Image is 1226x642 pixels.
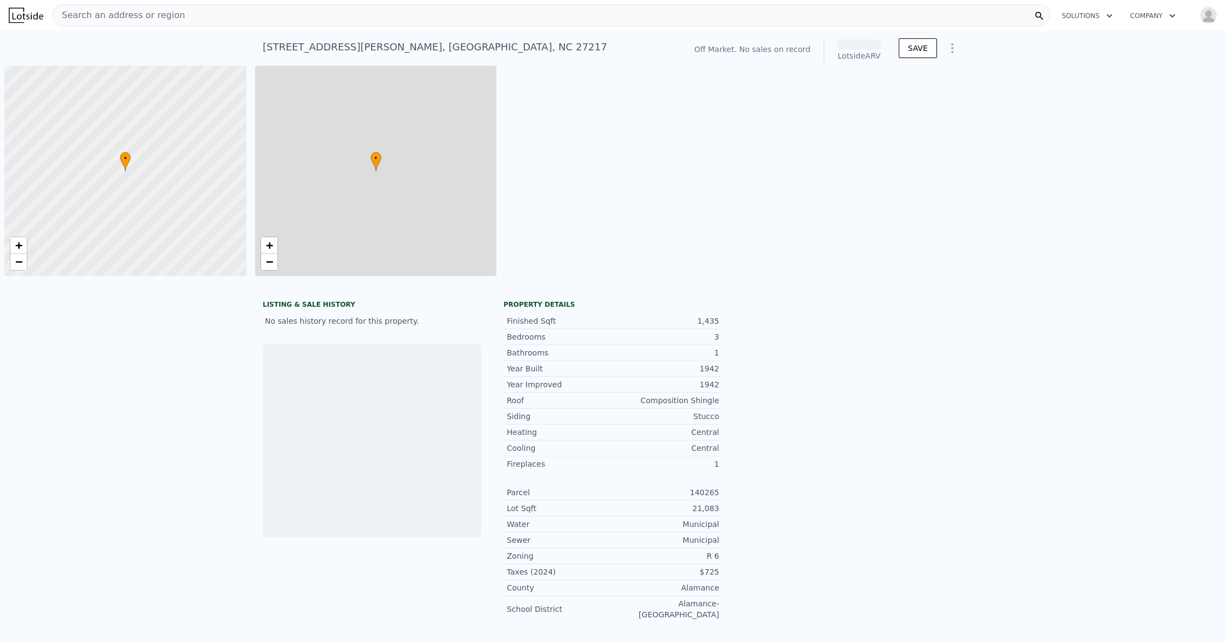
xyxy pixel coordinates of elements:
span: − [15,255,22,268]
button: Solutions [1053,6,1121,26]
div: Water [507,519,613,530]
div: 1942 [613,379,719,390]
div: Sewer [507,535,613,546]
span: + [15,238,22,252]
div: Alamance-[GEOGRAPHIC_DATA] [613,598,719,620]
div: Property details [504,300,722,309]
span: + [265,238,273,252]
div: LISTING & SALE HISTORY [263,300,482,311]
button: Company [1121,6,1184,26]
a: Zoom out [10,254,27,270]
div: Central [613,427,719,438]
div: 1942 [613,363,719,374]
div: Roof [507,395,613,406]
div: Cooling [507,443,613,454]
div: County [507,582,613,593]
div: Year Built [507,363,613,374]
div: Lotside ARV [837,50,881,61]
div: Central [613,443,719,454]
div: Finished Sqft [507,316,613,326]
div: • [120,152,131,171]
span: − [265,255,273,268]
div: School District [507,604,613,615]
div: Municipal [613,519,719,530]
div: 140265 [613,487,719,498]
a: Zoom out [261,254,277,270]
a: Zoom in [261,237,277,254]
div: Bedrooms [507,331,613,342]
div: 3 [613,331,719,342]
div: Off Market. No sales on record [694,44,810,55]
span: • [120,153,131,163]
div: Fireplaces [507,458,613,469]
div: Zoning [507,551,613,561]
a: Zoom in [10,237,27,254]
button: SAVE [899,38,937,58]
span: Search an address or region [53,9,185,22]
div: Alamance [613,582,719,593]
div: Heating [507,427,613,438]
div: Stucco [613,411,719,422]
div: 1 [613,347,719,358]
div: 21,083 [613,503,719,514]
div: Parcel [507,487,613,498]
img: avatar [1200,7,1217,24]
div: • [371,152,381,171]
div: 1,435 [613,316,719,326]
img: Lotside [9,8,43,23]
div: Siding [507,411,613,422]
span: • [371,153,381,163]
div: 1 [613,458,719,469]
div: No sales history record for this property. [263,311,482,331]
img: Lotside [836,599,871,634]
button: Show Options [941,37,963,59]
div: R 6 [613,551,719,561]
div: [STREET_ADDRESS][PERSON_NAME] , [GEOGRAPHIC_DATA] , NC 27217 [263,39,607,55]
div: Composition Shingle [613,395,719,406]
div: Bathrooms [507,347,613,358]
div: Taxes (2024) [507,566,613,577]
div: $725 [613,566,719,577]
div: Year Improved [507,379,613,390]
div: Lot Sqft [507,503,613,514]
div: Municipal [613,535,719,546]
